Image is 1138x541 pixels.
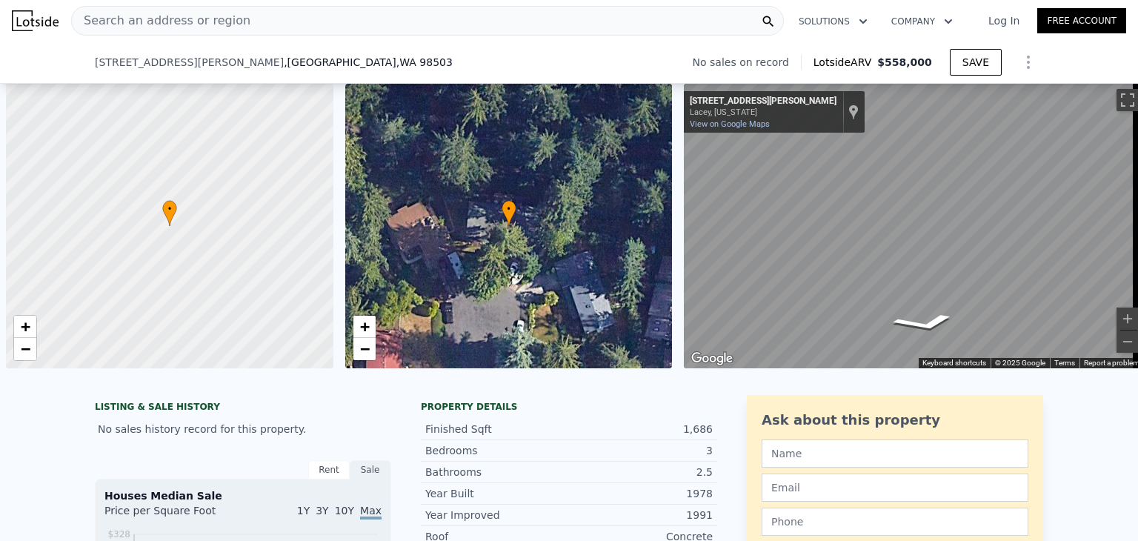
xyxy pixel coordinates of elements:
span: • [502,202,516,216]
button: Keyboard shortcuts [922,358,986,368]
path: Go South, Monique Ct SE [873,308,977,336]
span: Search an address or region [72,12,250,30]
div: Year Improved [425,508,569,522]
a: Open this area in Google Maps (opens a new window) [688,349,736,368]
div: [STREET_ADDRESS][PERSON_NAME] [690,96,836,107]
span: [STREET_ADDRESS][PERSON_NAME] [95,55,284,70]
span: © 2025 Google [995,359,1045,367]
a: Zoom in [14,316,36,338]
span: 3Y [316,505,328,517]
button: Solutions [787,8,879,35]
a: Terms [1054,359,1075,367]
input: Phone [762,508,1028,536]
span: − [21,339,30,358]
span: Lotside ARV [813,55,877,70]
span: Max [360,505,382,520]
div: Price per Square Foot [104,503,243,527]
input: Email [762,474,1028,502]
button: SAVE [950,49,1002,76]
span: $558,000 [877,56,932,68]
div: No sales history record for this property. [95,416,391,442]
div: Year Built [425,486,569,501]
input: Name [762,439,1028,468]
img: Google [688,349,736,368]
div: No sales on record [693,55,801,70]
span: 1Y [297,505,310,517]
div: Rent [308,460,350,479]
tspan: $328 [107,529,130,540]
span: − [359,339,369,358]
div: Bedrooms [425,443,569,458]
a: Log In [971,13,1037,28]
span: + [359,317,369,336]
div: 3 [569,443,713,458]
button: Show Options [1014,47,1043,77]
span: , [GEOGRAPHIC_DATA] [284,55,453,70]
a: Free Account [1037,8,1126,33]
div: • [502,200,516,226]
div: Finished Sqft [425,422,569,437]
a: Zoom out [353,338,376,360]
div: 1,686 [569,422,713,437]
span: 10Y [335,505,354,517]
div: Sale [350,460,391,479]
a: View on Google Maps [690,119,770,129]
div: Ask about this property [762,410,1028,431]
div: Bathrooms [425,465,569,479]
div: 2.5 [569,465,713,479]
div: Houses Median Sale [104,488,382,503]
span: + [21,317,30,336]
div: • [162,200,177,226]
div: Lacey, [US_STATE] [690,107,836,117]
span: , WA 98503 [396,56,453,68]
a: Zoom out [14,338,36,360]
div: 1991 [569,508,713,522]
a: Zoom in [353,316,376,338]
div: LISTING & SALE HISTORY [95,401,391,416]
button: Company [879,8,965,35]
a: Show location on map [848,104,859,120]
div: 1978 [569,486,713,501]
span: • [162,202,177,216]
div: Property details [421,401,717,413]
img: Lotside [12,10,59,31]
